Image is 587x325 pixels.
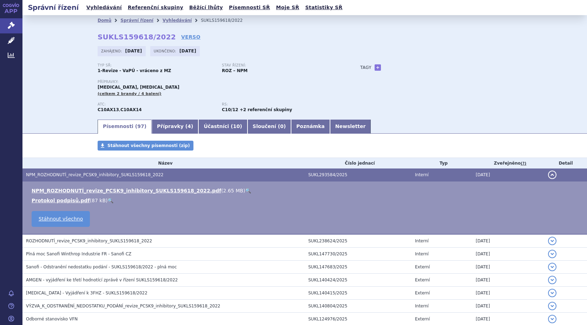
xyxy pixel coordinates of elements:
span: Externí [415,278,430,282]
span: (celkem 2 brandy / 4 balení) [98,91,161,96]
a: Účastníci (10) [198,120,247,134]
span: 87 kB [92,198,106,203]
a: Sloučení (0) [248,120,291,134]
span: AMGEN - vyjádření ke třetí hodnotící zprávě v řízení SUKLS159618/2022 [26,278,178,282]
th: Typ [411,158,472,168]
p: RS: [222,102,339,107]
span: Sanofi - Odstranění nedostatku podání - SUKLS159618/2022 - plná moc [26,265,177,269]
button: detail [548,171,556,179]
span: Zahájeno: [101,48,123,54]
span: Plná moc Sanofi Winthrop Industrie FR - Sanofi CZ [26,251,131,256]
a: Moje SŘ [274,3,301,12]
a: 🔍 [107,198,113,203]
td: SUKL140804/2025 [305,300,411,313]
strong: +2 referenční skupiny [240,107,292,112]
strong: EVOLOKUMAB [98,107,119,112]
a: Stáhnout všechny písemnosti (zip) [98,141,193,151]
td: SUKL140424/2025 [305,274,411,287]
strong: ROZ – NPM [222,68,248,73]
p: Přípravky: [98,80,346,84]
a: 🔍 [245,188,251,193]
a: NPM_ROZHODNUTÍ_revize_PCSK9_inhibitory_SUKLS159618_2022.pdf [32,188,221,193]
a: Správní řízení [120,18,153,23]
span: Interní [415,251,429,256]
strong: [DATE] [179,49,196,53]
th: Číslo jednací [305,158,411,168]
a: Statistiky SŘ [303,3,344,12]
a: Stáhnout všechno [32,211,90,227]
span: 0 [280,123,284,129]
span: Praluent - Vyjádření k 3FHZ - SUKLS159618/2022 [26,291,147,295]
strong: ALIROKUMAB [120,107,142,112]
button: detail [548,276,556,284]
strong: evolokumab [222,107,238,112]
h2: Správní řízení [22,2,84,12]
td: [DATE] [472,300,545,313]
th: Detail [545,158,587,168]
span: Interní [415,304,429,308]
td: SUKL293584/2025 [305,168,411,181]
span: Odborné stanovisko VFN [26,317,78,321]
a: Protokol podpisů.pdf [32,198,90,203]
a: Vyhledávání [84,3,124,12]
span: Externí [415,291,430,295]
button: detail [548,237,556,245]
span: 2.65 MB [223,188,243,193]
li: ( ) [32,197,580,204]
a: VERSO [181,33,200,40]
button: detail [548,315,556,323]
span: Interní [415,238,429,243]
abbr: (?) [521,161,526,166]
span: Externí [415,317,430,321]
a: + [375,64,381,71]
p: Typ SŘ: [98,63,215,68]
span: Ukončeno: [154,48,178,54]
span: Externí [415,265,430,269]
div: , [98,102,222,113]
td: SUKL140415/2025 [305,287,411,300]
span: 10 [233,123,240,129]
td: [DATE] [472,168,545,181]
td: SUKL147683/2025 [305,261,411,274]
th: Název [22,158,305,168]
a: Domů [98,18,111,23]
a: Písemnosti SŘ [227,3,272,12]
td: [DATE] [472,261,545,274]
button: detail [548,250,556,258]
a: Referenční skupiny [126,3,185,12]
button: detail [548,263,556,271]
td: [DATE] [472,248,545,261]
span: 4 [187,123,191,129]
a: Přípravky (4) [152,120,198,134]
li: SUKLS159618/2022 [201,15,252,26]
td: [DATE] [472,287,545,300]
span: ROZHODNUTÍ_revize_PCSK9_inhibitory_SUKLS159618_2022 [26,238,152,243]
span: VÝZVA_K_ODSTRANĚNÍ_NEDOSTATKU_PODÁNÍ_revize_PCSK9_inhibitory_SUKLS159618_2022 [26,304,220,308]
button: detail [548,302,556,310]
span: Stáhnout všechny písemnosti (zip) [107,143,190,148]
span: NPM_ROZHODNUTÍ_revize_PCSK9_inhibitory_SUKLS159618_2022 [26,172,164,177]
p: ATC: [98,102,215,107]
td: SUKL238624/2025 [305,234,411,248]
th: Zveřejněno [472,158,545,168]
a: Newsletter [330,120,371,134]
a: Písemnosti (97) [98,120,152,134]
strong: SUKLS159618/2022 [98,33,176,41]
td: SUKL147730/2025 [305,248,411,261]
p: Stav řízení: [222,63,339,68]
li: ( ) [32,187,580,194]
span: [MEDICAL_DATA], [MEDICAL_DATA] [98,85,179,90]
span: 97 [137,123,144,129]
a: Běžící lhůty [187,3,225,12]
td: [DATE] [472,274,545,287]
td: [DATE] [472,234,545,248]
h3: Tagy [360,63,371,72]
span: Interní [415,172,429,177]
a: Poznámka [291,120,330,134]
button: detail [548,289,556,297]
strong: [DATE] [125,49,142,53]
a: Vyhledávání [163,18,192,23]
strong: 1-Revize - VaPÚ - vráceno z MZ [98,68,171,73]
